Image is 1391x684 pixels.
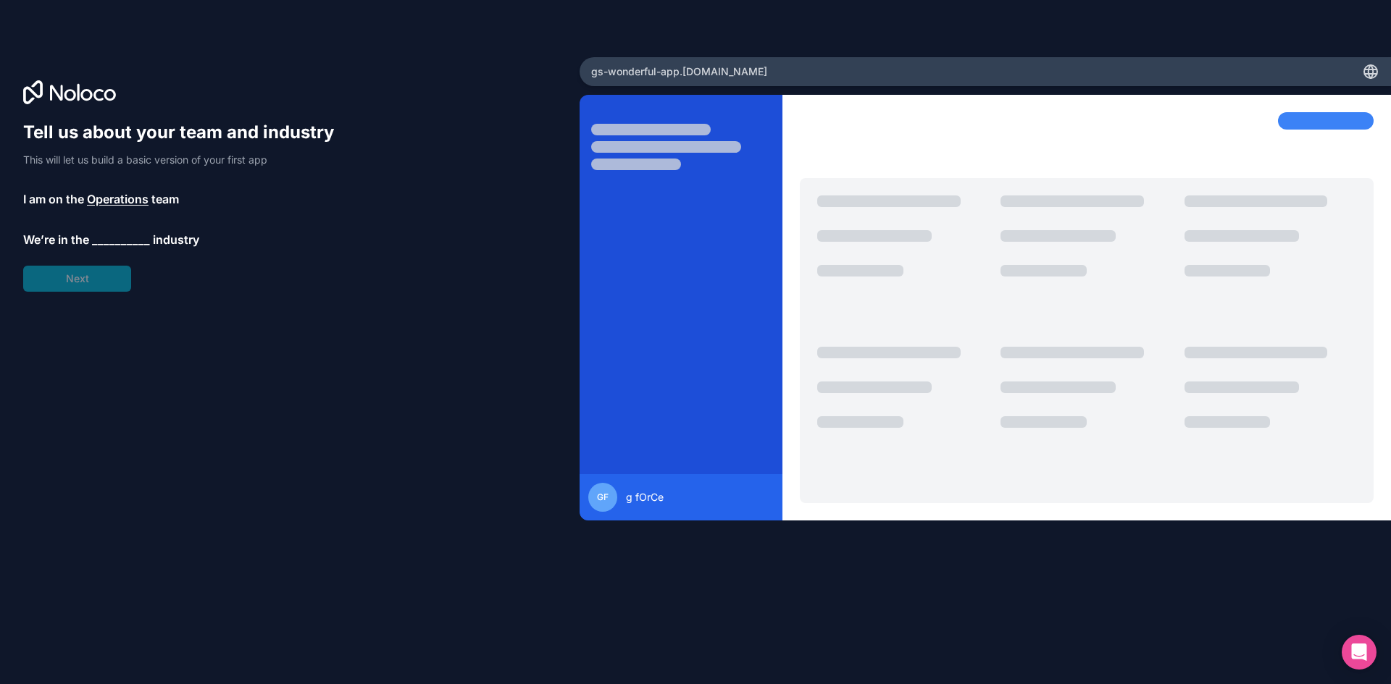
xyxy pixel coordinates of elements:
[626,490,664,504] span: g fOrCe
[87,190,149,208] span: Operations
[23,153,348,167] p: This will let us build a basic version of your first app
[23,190,84,208] span: I am on the
[153,231,199,248] span: industry
[597,491,609,503] span: gf
[92,231,150,248] span: __________
[591,64,767,79] span: gs-wonderful-app .[DOMAIN_NAME]
[23,231,89,248] span: We’re in the
[1342,635,1377,670] div: Open Intercom Messenger
[23,121,348,144] h1: Tell us about your team and industry
[151,190,179,208] span: team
